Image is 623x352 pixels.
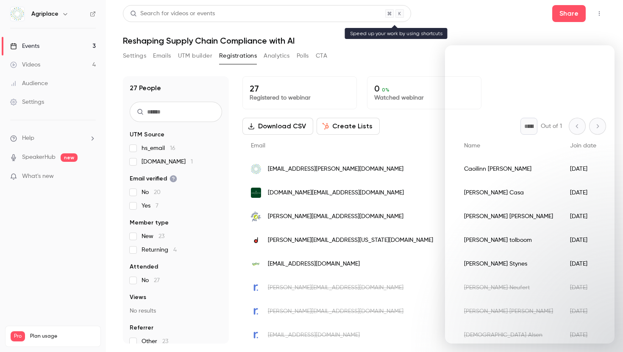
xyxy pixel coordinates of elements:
img: relatico.com [251,283,261,293]
span: 23 [162,338,168,344]
span: [DOMAIN_NAME][EMAIL_ADDRESS][DOMAIN_NAME] [268,188,404,197]
span: [EMAIL_ADDRESS][DOMAIN_NAME] [268,260,360,269]
span: 7 [156,203,159,209]
span: Member type [130,219,169,227]
img: agriplace.com [251,164,261,174]
span: Email verified [130,175,177,183]
h6: Agriplace [31,10,58,18]
img: Agriplace [11,7,24,21]
span: Returning [142,246,177,254]
p: Registered to webinar [250,94,350,102]
span: Yes [142,202,159,210]
span: hs_email [142,144,175,152]
div: Settings [10,98,44,106]
span: Email [251,143,265,149]
span: No [142,188,161,197]
img: delaware.pro [251,235,261,245]
button: Polls [297,49,309,63]
span: 23 [159,233,164,239]
iframe: Intercom live chat [445,45,615,344]
span: What's new [22,172,54,181]
button: Emails [153,49,171,63]
p: 27 [250,83,350,94]
span: 20 [154,189,161,195]
span: [PERSON_NAME][EMAIL_ADDRESS][DOMAIN_NAME] [268,283,403,292]
span: [PERSON_NAME][EMAIL_ADDRESS][US_STATE][DOMAIN_NAME] [268,236,433,245]
iframe: Noticeable Trigger [86,173,96,180]
span: new [61,153,78,162]
span: Pro [11,331,25,341]
img: groentenfruithuis.nl [251,211,261,222]
div: Events [10,42,39,50]
span: 27 [154,277,160,283]
img: relatico.com [251,306,261,316]
span: 16 [170,145,175,151]
span: 1 [191,159,193,165]
span: UTM Source [130,130,164,139]
span: 0 % [382,87,389,93]
button: Registrations [219,49,257,63]
button: UTM builder [178,49,212,63]
span: Views [130,293,146,302]
div: Videos [10,61,40,69]
span: Referrer [130,324,153,332]
button: Download CSV [242,118,313,135]
a: SpeakerHub [22,153,56,162]
span: [EMAIL_ADDRESS][DOMAIN_NAME] [268,331,360,340]
button: Share [552,5,586,22]
span: Other [142,337,168,346]
h1: 27 People [130,83,161,93]
span: 4 [173,247,177,253]
img: keelingsknowledge.com [251,259,261,269]
span: No [142,276,160,285]
span: Plan usage [30,333,95,340]
img: relatico.com [251,330,261,340]
p: No results [130,307,222,315]
span: [EMAIL_ADDRESS][PERSON_NAME][DOMAIN_NAME] [268,165,403,174]
button: Create Lists [317,118,380,135]
span: [PERSON_NAME][EMAIL_ADDRESS][DOMAIN_NAME] [268,212,403,221]
button: Settings [123,49,146,63]
button: Analytics [264,49,290,63]
span: [DOMAIN_NAME] [142,158,193,166]
span: [PERSON_NAME][EMAIL_ADDRESS][DOMAIN_NAME] [268,307,403,316]
div: Search for videos or events [130,9,215,18]
h1: Reshaping Supply Chain Compliance with AI [123,36,606,46]
span: New [142,232,164,241]
img: greenstar-capital.com [251,188,261,198]
li: help-dropdown-opener [10,134,96,143]
div: Audience [10,79,48,88]
button: CTA [316,49,327,63]
section: facet-groups [130,130,222,346]
span: Help [22,134,34,143]
p: Watched webinar [374,94,474,102]
span: Attended [130,263,158,271]
p: 0 [374,83,474,94]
